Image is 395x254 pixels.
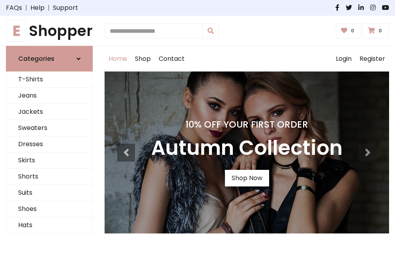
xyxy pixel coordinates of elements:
[332,46,356,71] a: Login
[376,27,384,34] span: 0
[363,23,389,38] a: 0
[6,22,93,40] h1: Shopper
[336,23,361,38] a: 0
[6,201,92,217] a: Shoes
[6,20,27,41] span: E
[6,46,93,71] a: Categories
[356,46,389,71] a: Register
[6,22,93,40] a: EShopper
[30,3,45,13] a: Help
[22,3,30,13] span: |
[6,217,92,233] a: Hats
[155,46,189,71] a: Contact
[45,3,53,13] span: |
[6,3,22,13] a: FAQs
[6,185,92,201] a: Suits
[6,169,92,185] a: Shorts
[6,104,92,120] a: Jackets
[53,3,78,13] a: Support
[151,136,343,160] h3: Autumn Collection
[225,170,269,186] a: Shop Now
[6,152,92,169] a: Skirts
[6,88,92,104] a: Jeans
[6,136,92,152] a: Dresses
[151,119,343,130] h4: 10% Off Your First Order
[6,120,92,136] a: Sweaters
[349,27,356,34] span: 0
[131,46,155,71] a: Shop
[6,71,92,88] a: T-Shirts
[105,46,131,71] a: Home
[18,55,54,62] h6: Categories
